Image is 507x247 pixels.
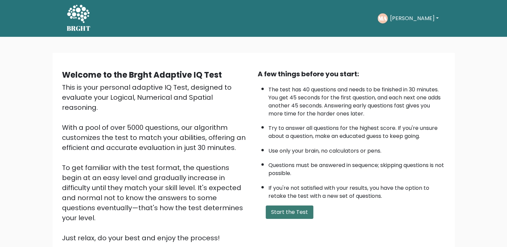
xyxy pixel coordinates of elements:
[62,82,250,243] div: This is your personal adaptive IQ Test, designed to evaluate your Logical, Numerical and Spatial ...
[388,14,440,23] button: [PERSON_NAME]
[268,158,445,177] li: Questions must be answered in sequence; skipping questions is not possible.
[266,205,313,219] button: Start the Test
[62,69,222,80] b: Welcome to the Brght Adaptive IQ Test
[378,14,387,22] text: MA
[258,69,445,79] div: A few things before you start:
[67,24,91,32] h5: BRGHT
[67,3,91,34] a: BRGHT
[268,82,445,118] li: The test has 40 questions and needs to be finished in 30 minutes. You get 45 seconds for the firs...
[268,144,445,155] li: Use only your brain, no calculators or pens.
[268,121,445,140] li: Try to answer all questions for the highest score. If you're unsure about a question, make an edu...
[268,181,445,200] li: If you're not satisfied with your results, you have the option to retake the test with a new set ...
